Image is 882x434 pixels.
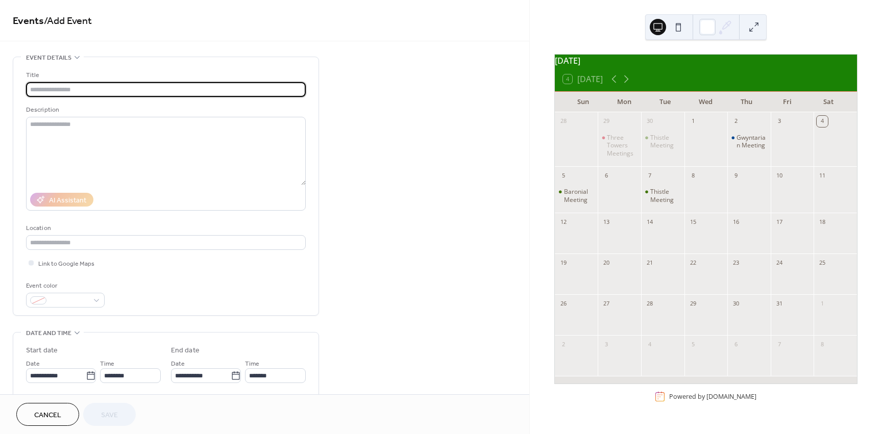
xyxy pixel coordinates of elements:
[558,170,569,181] div: 5
[774,257,785,268] div: 24
[688,116,699,127] div: 1
[688,170,699,181] div: 8
[26,70,304,81] div: Title
[817,116,828,127] div: 4
[601,339,612,350] div: 3
[730,216,742,227] div: 16
[644,116,655,127] div: 30
[601,216,612,227] div: 13
[26,53,71,63] span: Event details
[706,392,756,401] a: [DOMAIN_NAME]
[171,345,200,356] div: End date
[601,298,612,309] div: 27
[730,116,742,127] div: 2
[644,170,655,181] div: 7
[817,298,828,309] div: 1
[774,339,785,350] div: 7
[808,92,849,112] div: Sat
[564,188,594,203] div: Baronial Meeting
[558,298,569,309] div: 26
[644,216,655,227] div: 14
[34,410,61,421] span: Cancel
[817,170,828,181] div: 11
[601,116,612,127] div: 29
[644,257,655,268] div: 21
[26,359,40,369] span: Date
[44,11,92,31] span: / Add Event
[601,257,612,268] div: 20
[817,339,828,350] div: 8
[645,92,685,112] div: Tue
[650,188,680,203] div: Thistle Meeting
[604,92,645,112] div: Mon
[774,170,785,181] div: 10
[601,170,612,181] div: 6
[38,259,94,269] span: Link to Google Maps
[26,345,58,356] div: Start date
[607,134,637,158] div: Three Towers Meetings
[685,92,726,112] div: Wed
[26,223,304,234] div: Location
[730,170,742,181] div: 9
[644,339,655,350] div: 4
[558,116,569,127] div: 28
[644,298,655,309] div: 28
[171,359,185,369] span: Date
[555,188,598,203] div: Baronial Meeting
[669,392,756,401] div: Powered by
[688,298,699,309] div: 29
[774,216,785,227] div: 17
[558,257,569,268] div: 19
[817,257,828,268] div: 25
[774,116,785,127] div: 3
[641,188,684,203] div: Thistle Meeting
[730,298,742,309] div: 30
[727,134,771,149] div: Gwyntarian Meeting
[737,134,767,149] div: Gwyntarian Meeting
[558,216,569,227] div: 12
[16,403,79,426] button: Cancel
[730,339,742,350] div: 6
[563,92,604,112] div: Sun
[555,55,857,67] div: [DATE]
[641,134,684,149] div: Thistle Meeting
[767,92,808,112] div: Fri
[688,339,699,350] div: 5
[726,92,767,112] div: Thu
[650,134,680,149] div: Thistle Meeting
[26,328,71,339] span: Date and time
[26,105,304,115] div: Description
[100,359,114,369] span: Time
[688,257,699,268] div: 22
[26,280,103,291] div: Event color
[245,359,259,369] span: Time
[558,339,569,350] div: 2
[774,298,785,309] div: 31
[817,216,828,227] div: 18
[598,134,641,158] div: Three Towers Meetings
[688,216,699,227] div: 15
[730,257,742,268] div: 23
[13,11,44,31] a: Events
